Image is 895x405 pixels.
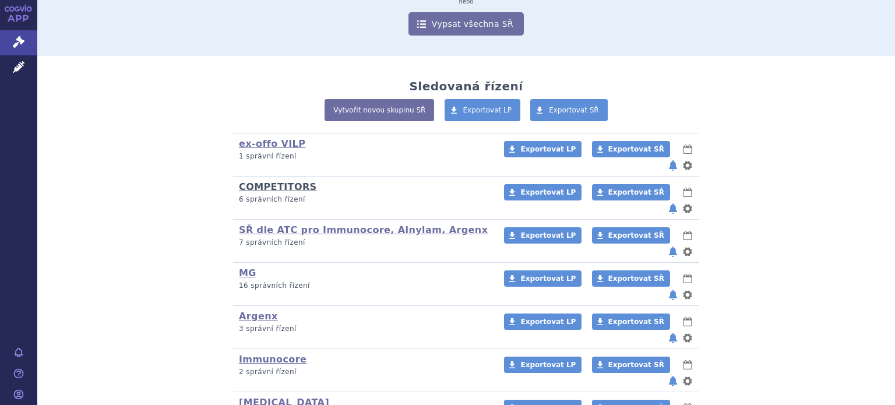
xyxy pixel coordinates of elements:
[682,228,693,242] button: lhůty
[682,202,693,216] button: nastavení
[667,374,679,388] button: notifikace
[682,185,693,199] button: lhůty
[608,188,664,196] span: Exportovat SŘ
[667,288,679,302] button: notifikace
[682,315,693,329] button: lhůty
[239,367,489,377] p: 2 správní řízení
[504,141,582,157] a: Exportovat LP
[682,374,693,388] button: nastavení
[239,224,488,235] a: SŘ dle ATC pro Immunocore, Alnylam, Argenx
[667,202,679,216] button: notifikace
[682,288,693,302] button: nastavení
[682,159,693,172] button: nastavení
[667,331,679,345] button: notifikace
[682,142,693,156] button: lhůty
[608,274,664,283] span: Exportovat SŘ
[592,184,670,200] a: Exportovat SŘ
[445,99,521,121] a: Exportovat LP
[520,188,576,196] span: Exportovat LP
[682,272,693,286] button: lhůty
[408,12,524,36] a: Vypsat všechna SŘ
[608,318,664,326] span: Exportovat SŘ
[592,314,670,330] a: Exportovat SŘ
[504,184,582,200] a: Exportovat LP
[530,99,608,121] a: Exportovat SŘ
[520,231,576,240] span: Exportovat LP
[463,106,512,114] span: Exportovat LP
[504,314,582,330] a: Exportovat LP
[239,267,256,279] a: MG
[239,324,489,334] p: 3 správní řízení
[409,79,523,93] h2: Sledovaná řízení
[504,227,582,244] a: Exportovat LP
[592,270,670,287] a: Exportovat SŘ
[667,245,679,259] button: notifikace
[608,145,664,153] span: Exportovat SŘ
[592,357,670,373] a: Exportovat SŘ
[520,318,576,326] span: Exportovat LP
[520,361,576,369] span: Exportovat LP
[592,227,670,244] a: Exportovat SŘ
[682,331,693,345] button: nastavení
[520,274,576,283] span: Exportovat LP
[239,354,306,365] a: Immunocore
[239,138,305,149] a: ex-offo VILP
[504,357,582,373] a: Exportovat LP
[667,159,679,172] button: notifikace
[325,99,434,121] a: Vytvořit novou skupinu SŘ
[239,281,489,291] p: 16 správních řízení
[239,181,317,192] a: COMPETITORS
[682,245,693,259] button: nastavení
[608,361,664,369] span: Exportovat SŘ
[608,231,664,240] span: Exportovat SŘ
[239,311,278,322] a: Argenx
[549,106,599,114] span: Exportovat SŘ
[239,152,489,161] p: 1 správní řízení
[682,358,693,372] button: lhůty
[504,270,582,287] a: Exportovat LP
[239,195,489,205] p: 6 správních řízení
[592,141,670,157] a: Exportovat SŘ
[520,145,576,153] span: Exportovat LP
[239,238,489,248] p: 7 správních řízení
